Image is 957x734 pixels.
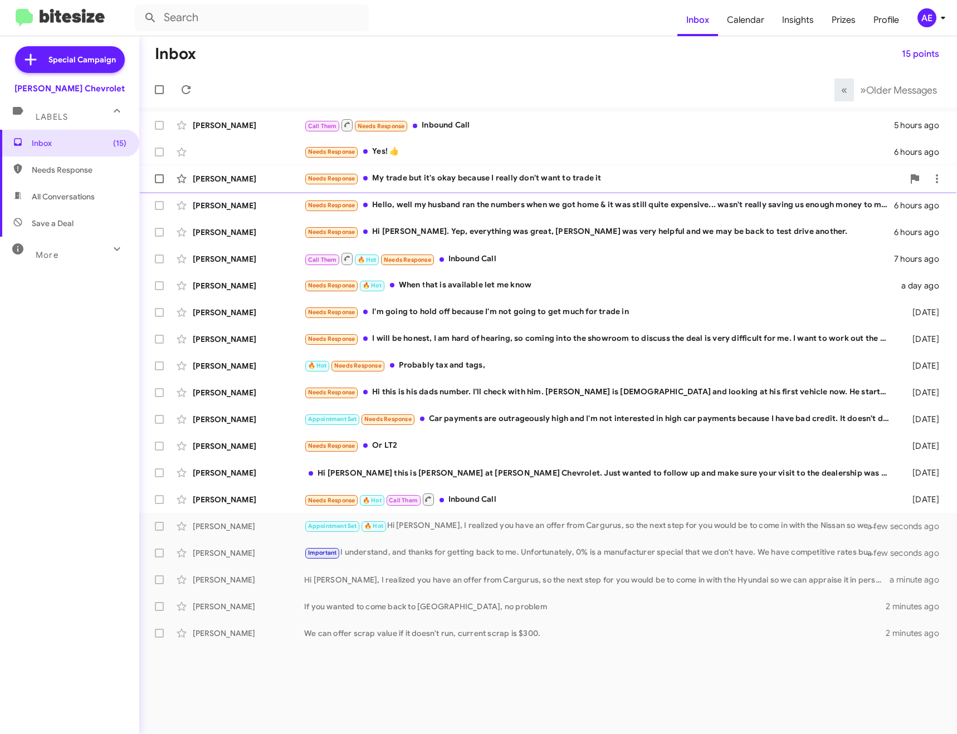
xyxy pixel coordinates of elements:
div: [PERSON_NAME] [193,521,304,532]
span: 🔥 Hot [363,497,382,504]
div: [PERSON_NAME] [193,173,304,184]
div: Hello, well my husband ran the numbers when we got home & it was still quite expensive... wasn't ... [304,199,894,212]
div: [PERSON_NAME] [193,307,304,318]
input: Search [135,4,369,31]
span: 🔥 Hot [358,256,377,263]
div: 7 hours ago [894,253,948,265]
span: Needs Response [308,442,355,449]
div: [DATE] [896,494,948,505]
span: Needs Response [308,335,355,342]
div: Hi [PERSON_NAME], I realized you have an offer from Cargurus, so the next step for you would be t... [304,574,890,585]
span: Needs Response [364,415,412,423]
div: [PERSON_NAME] Chevrolet [14,83,125,94]
div: My trade but it's okay because I really don't want to trade it [304,172,904,185]
div: [DATE] [896,441,948,452]
span: 🔥 Hot [363,282,382,289]
div: [PERSON_NAME] [193,574,304,585]
div: [PERSON_NAME] [193,200,304,211]
div: [PERSON_NAME] [193,387,304,398]
div: [PERSON_NAME] [193,547,304,559]
div: Or LT2 [304,439,896,452]
div: I will be honest, I am hard of hearing, so coming into the showroom to discuss the deal is very d... [304,332,896,345]
div: 6 hours ago [894,146,948,158]
span: Save a Deal [32,218,74,229]
div: [PERSON_NAME] [193,441,304,452]
div: We can offer scrap value if it doesn't run, current scrap is $300. [304,628,886,639]
div: 2 minutes ago [886,628,948,639]
span: Needs Response [358,123,405,130]
span: Needs Response [308,228,355,236]
div: [PERSON_NAME] [193,628,304,639]
div: I'm going to hold off because I'm not going to get much for trade in [304,306,896,319]
a: Calendar [718,4,773,36]
h1: Inbox [155,45,196,63]
div: I understand, and thanks for getting back to me. Unfortunately, 0% is a manufacturer special that... [304,546,881,559]
span: Older Messages [866,84,937,96]
div: a few seconds ago [881,521,948,532]
div: a minute ago [890,574,948,585]
div: 6 hours ago [894,227,948,238]
div: [PERSON_NAME] [193,334,304,345]
div: [DATE] [896,467,948,478]
div: [PERSON_NAME] [193,360,304,371]
button: Next [853,79,944,101]
div: a few seconds ago [881,547,948,559]
div: [PERSON_NAME] [193,467,304,478]
div: Inbound Call [304,252,894,266]
div: Inbound Call [304,492,896,506]
span: More [36,250,58,260]
div: Hi [PERSON_NAME]. Yep, everything was great, [PERSON_NAME] was very helpful and we may be back to... [304,226,894,238]
div: Inbound Call [304,118,894,132]
div: [DATE] [896,414,948,425]
div: [DATE] [896,387,948,398]
span: Appointment Set [308,415,357,423]
div: Probably tax and tags, [304,359,896,372]
span: Needs Response [308,202,355,209]
span: Inbox [32,138,126,149]
span: Needs Response [334,362,382,369]
div: Hi this is his dads number. I'll check with him. [PERSON_NAME] is [DEMOGRAPHIC_DATA] and looking ... [304,386,896,399]
button: AE [908,8,945,27]
span: » [860,83,866,97]
span: (15) [113,138,126,149]
span: All Conversations [32,191,95,202]
span: Needs Response [308,175,355,182]
div: [PERSON_NAME] [193,253,304,265]
a: Special Campaign [15,46,125,73]
div: 2 minutes ago [886,601,948,612]
div: [PERSON_NAME] [193,494,304,505]
span: Needs Response [308,389,355,396]
span: 15 points [902,44,939,64]
span: Needs Response [32,164,126,175]
span: Call Them [308,123,337,130]
div: [DATE] [896,334,948,345]
span: Appointment Set [308,522,357,530]
span: Needs Response [308,497,355,504]
a: Profile [865,4,908,36]
span: 🔥 Hot [308,362,327,369]
span: Labels [36,112,68,122]
div: [PERSON_NAME] [193,601,304,612]
span: Needs Response [308,282,355,289]
div: Car payments are outrageously high and I'm not interested in high car payments because I have bad... [304,413,896,425]
div: 6 hours ago [894,200,948,211]
div: [PERSON_NAME] [193,414,304,425]
a: Insights [773,4,823,36]
a: Inbox [677,4,718,36]
div: Hi [PERSON_NAME] this is [PERSON_NAME] at [PERSON_NAME] Chevrolet. Just wanted to follow up and m... [304,467,896,478]
a: Prizes [823,4,865,36]
div: Hi [PERSON_NAME], I realized you have an offer from Cargurus, so the next step for you would be t... [304,520,881,532]
div: [PERSON_NAME] [193,120,304,131]
div: [PERSON_NAME] [193,227,304,238]
span: Needs Response [384,256,431,263]
div: Yes! 👍 [304,145,894,158]
button: 15 points [893,44,948,64]
div: If you wanted to come back to [GEOGRAPHIC_DATA], no problem [304,601,886,612]
div: [DATE] [896,360,948,371]
div: AE [917,8,936,27]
